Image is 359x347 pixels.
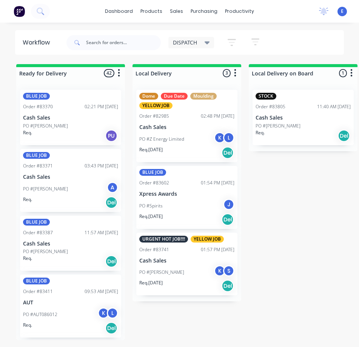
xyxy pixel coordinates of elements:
[85,288,118,295] div: 09:53 AM [DATE]
[139,279,163,286] p: Req. [DATE]
[23,278,50,284] div: BLUE JOB
[85,163,118,169] div: 03:43 PM [DATE]
[23,103,53,110] div: Order #83370
[187,6,221,17] div: purchasing
[137,6,166,17] div: products
[256,93,276,100] div: STOCK
[85,103,118,110] div: 02:21 PM [DATE]
[23,163,53,169] div: Order #83371
[201,246,234,253] div: 01:57 PM [DATE]
[23,299,118,306] p: AUT
[139,113,169,120] div: Order #82985
[139,246,169,253] div: Order #83741
[136,166,237,229] div: BLUE JOBOrder #8360201:54 PM [DATE]Xpress AwardsPO #SpiritsJReq.[DATE]Del
[23,38,54,47] div: Workflow
[101,6,137,17] a: dashboard
[23,93,50,100] div: BLUE JOB
[139,102,173,109] div: YELLOW JOB
[23,152,50,159] div: BLUE JOB
[221,6,258,17] div: productivity
[86,35,161,50] input: Search for orders...
[23,255,32,262] p: Req.
[139,236,188,243] div: URGENT HOT JOB!!!!
[23,115,118,121] p: Cash Sales
[214,265,225,276] div: K
[139,124,234,131] p: Cash Sales
[23,229,53,236] div: Order #83387
[166,6,187,17] div: sales
[256,129,265,136] p: Req.
[23,196,32,203] p: Req.
[105,322,117,334] div: Del
[139,146,163,153] p: Req. [DATE]
[23,248,68,255] p: PO #[PERSON_NAME]
[222,213,234,226] div: Del
[256,123,300,129] p: PO #[PERSON_NAME]
[253,90,354,145] div: STOCKOrder #8380511:40 AM [DATE]Cash SalesPO #[PERSON_NAME]Req.Del
[23,186,68,192] p: PO #[PERSON_NAME]
[222,147,234,159] div: Del
[85,229,118,236] div: 11:57 AM [DATE]
[23,311,57,318] p: PO #AUT086012
[23,123,68,129] p: PO #[PERSON_NAME]
[23,219,50,226] div: BLUE JOB
[191,236,224,243] div: YELLOW JOB
[139,136,184,143] p: PO #Z Energy Limited
[105,130,117,142] div: PU
[139,93,158,100] div: Dome
[105,197,117,209] div: Del
[161,93,188,100] div: Due Date
[338,130,350,142] div: Del
[23,322,32,329] p: Req.
[256,115,351,121] p: Cash Sales
[23,288,53,295] div: Order #83411
[201,180,234,186] div: 01:54 PM [DATE]
[136,233,237,296] div: URGENT HOT JOB!!!!YELLOW JOBOrder #8374101:57 PM [DATE]Cash SalesPO #[PERSON_NAME]KSReq.[DATE]Del
[139,269,184,276] p: PO #[PERSON_NAME]
[23,174,118,180] p: Cash Sales
[173,38,197,46] span: DISPATCH
[317,103,351,110] div: 11:40 AM [DATE]
[136,90,237,162] div: DomeDue DateMouldingYELLOW JOBOrder #8298502:48 PM [DATE]Cash SalesPO #Z Energy LimitedKLReq.[DAT...
[139,180,169,186] div: Order #83602
[20,90,121,145] div: BLUE JOBOrder #8337002:21 PM [DATE]Cash SalesPO #[PERSON_NAME]Req.PU
[223,199,234,210] div: J
[341,8,344,15] span: E
[139,258,234,264] p: Cash Sales
[223,265,234,276] div: S
[107,307,118,319] div: L
[14,6,25,17] img: Factory
[20,216,121,271] div: BLUE JOBOrder #8338711:57 AM [DATE]Cash SalesPO #[PERSON_NAME]Req.Del
[98,307,109,319] div: K
[20,149,121,212] div: BLUE JOBOrder #8337103:43 PM [DATE]Cash SalesPO #[PERSON_NAME]AReq.Del
[139,213,163,220] p: Req. [DATE]
[223,132,234,143] div: L
[23,241,118,247] p: Cash Sales
[222,280,234,292] div: Del
[214,132,225,143] div: K
[201,113,234,120] div: 02:48 PM [DATE]
[139,191,234,197] p: Xpress Awards
[107,182,118,193] div: A
[256,103,285,110] div: Order #83805
[190,93,217,100] div: Moulding
[20,275,121,338] div: BLUE JOBOrder #8341109:53 AM [DATE]AUTPO #AUT086012KLReq.Del
[23,129,32,136] p: Req.
[105,255,117,267] div: Del
[139,203,163,209] p: PO #Spirits
[139,169,166,176] div: BLUE JOB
